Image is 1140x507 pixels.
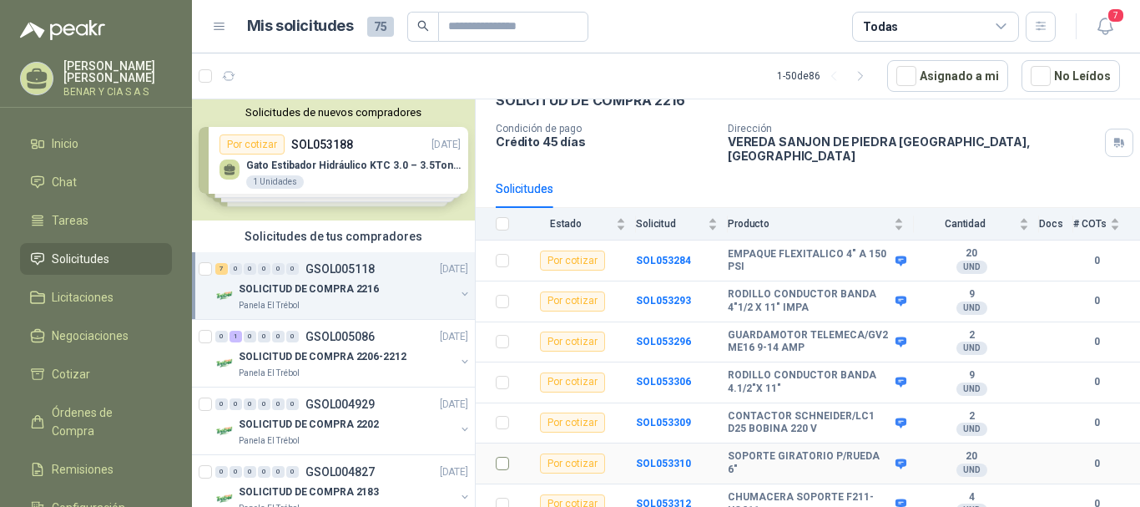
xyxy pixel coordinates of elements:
[914,410,1029,423] b: 2
[20,243,172,275] a: Solicitudes
[239,281,379,297] p: SOLICITUD DE COMPRA 2216
[272,466,285,478] div: 0
[956,423,987,436] div: UND
[636,218,704,230] span: Solicitud
[20,320,172,352] a: Negociaciones
[914,491,1029,504] b: 4
[286,331,299,342] div: 0
[777,63,874,89] div: 1 - 50 de 86
[496,92,685,109] p: SOLICITUD DE COMPRA 2216
[20,358,172,390] a: Cotizar
[230,398,242,410] div: 0
[1073,415,1120,431] b: 0
[305,263,375,275] p: GSOL005118
[305,398,375,410] p: GSOL004929
[52,327,129,345] span: Negociaciones
[215,394,472,448] a: 0 0 0 0 0 0 GSOL004929[DATE] Company LogoSOLICITUD DE COMPRA 2202Panela El Trébol
[728,123,1098,134] p: Dirección
[728,134,1098,163] p: VEREDA SANJON DE PIEDRA [GEOGRAPHIC_DATA] , [GEOGRAPHIC_DATA]
[239,349,406,365] p: SOLICITUD DE COMPRA 2206-2212
[540,373,605,393] div: Por cotizar
[215,286,235,306] img: Company Logo
[1073,374,1120,390] b: 0
[258,331,270,342] div: 0
[636,458,691,469] a: SOL053310
[540,251,605,271] div: Por cotizar
[286,263,299,275] div: 0
[914,208,1039,241] th: Cantidad
[192,221,475,252] div: Solicitudes de tus compradores
[728,329,891,355] b: GUARDAMOTOR TELEMECA/GV2 ME16 9-14 AMP
[272,331,285,342] div: 0
[956,261,987,274] div: UND
[540,292,605,312] div: Por cotizar
[215,421,235,441] img: Company Logo
[1107,8,1125,23] span: 7
[519,208,636,241] th: Estado
[20,20,105,40] img: Logo peakr
[956,383,987,396] div: UND
[496,123,714,134] p: Condición de pago
[417,20,429,32] span: search
[286,466,299,478] div: 0
[728,208,914,241] th: Producto
[52,288,113,307] span: Licitaciones
[215,398,228,410] div: 0
[63,60,172,84] p: [PERSON_NAME] [PERSON_NAME]
[540,454,605,474] div: Por cotizar
[1073,208,1140,241] th: # COTs
[1073,334,1120,350] b: 0
[914,450,1029,464] b: 20
[52,173,77,191] span: Chat
[636,376,691,388] a: SOL053306
[244,466,256,478] div: 0
[1021,60,1120,92] button: No Leídos
[244,263,256,275] div: 0
[230,263,242,275] div: 0
[540,413,605,433] div: Por cotizar
[305,331,375,342] p: GSOL005086
[20,166,172,198] a: Chat
[367,17,394,37] span: 75
[728,288,891,314] b: RODILLO CONDUCTOR BANDA 4"1/2 X 11" IMPA
[258,466,270,478] div: 0
[728,218,890,230] span: Producto
[215,353,235,373] img: Company Logo
[192,99,475,221] div: Solicitudes de nuevos compradoresPor cotizarSOL053188[DATE] Gato Estibador Hidráulico KTC 3.0 – 3...
[215,466,228,478] div: 0
[636,295,691,307] b: SOL053293
[440,464,468,480] p: [DATE]
[215,259,472,312] a: 7 0 0 0 0 0 GSOL005118[DATE] Company LogoSOLICITUD DE COMPRA 2216Panela El Trébol
[914,247,1029,261] b: 20
[956,302,987,315] div: UND
[440,329,468,345] p: [DATE]
[52,365,90,383] span: Cotizar
[286,398,299,410] div: 0
[636,336,691,347] a: SOL053296
[914,369,1029,383] b: 9
[20,128,172,160] a: Inicio
[52,250,109,268] span: Solicitudes
[239,484,379,500] p: SOLICITUD DE COMPRA 2183
[956,464,987,477] div: UND
[239,367,300,380] p: Panela El Trébol
[258,263,270,275] div: 0
[956,342,987,355] div: UND
[887,60,1008,92] button: Asignado a mi
[914,218,1016,230] span: Cantidad
[440,397,468,413] p: [DATE]
[496,180,553,198] div: Solicitudes
[52,211,88,230] span: Tareas
[52,403,156,440] span: Órdenes de Compra
[63,87,172,97] p: BENAR Y CIA S A S
[440,261,468,277] p: [DATE]
[239,417,379,433] p: SOLICITUD DE COMPRA 2202
[230,331,242,342] div: 1
[519,218,613,230] span: Estado
[1090,12,1120,42] button: 7
[636,255,691,266] a: SOL053284
[863,18,898,36] div: Todas
[52,460,113,479] span: Remisiones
